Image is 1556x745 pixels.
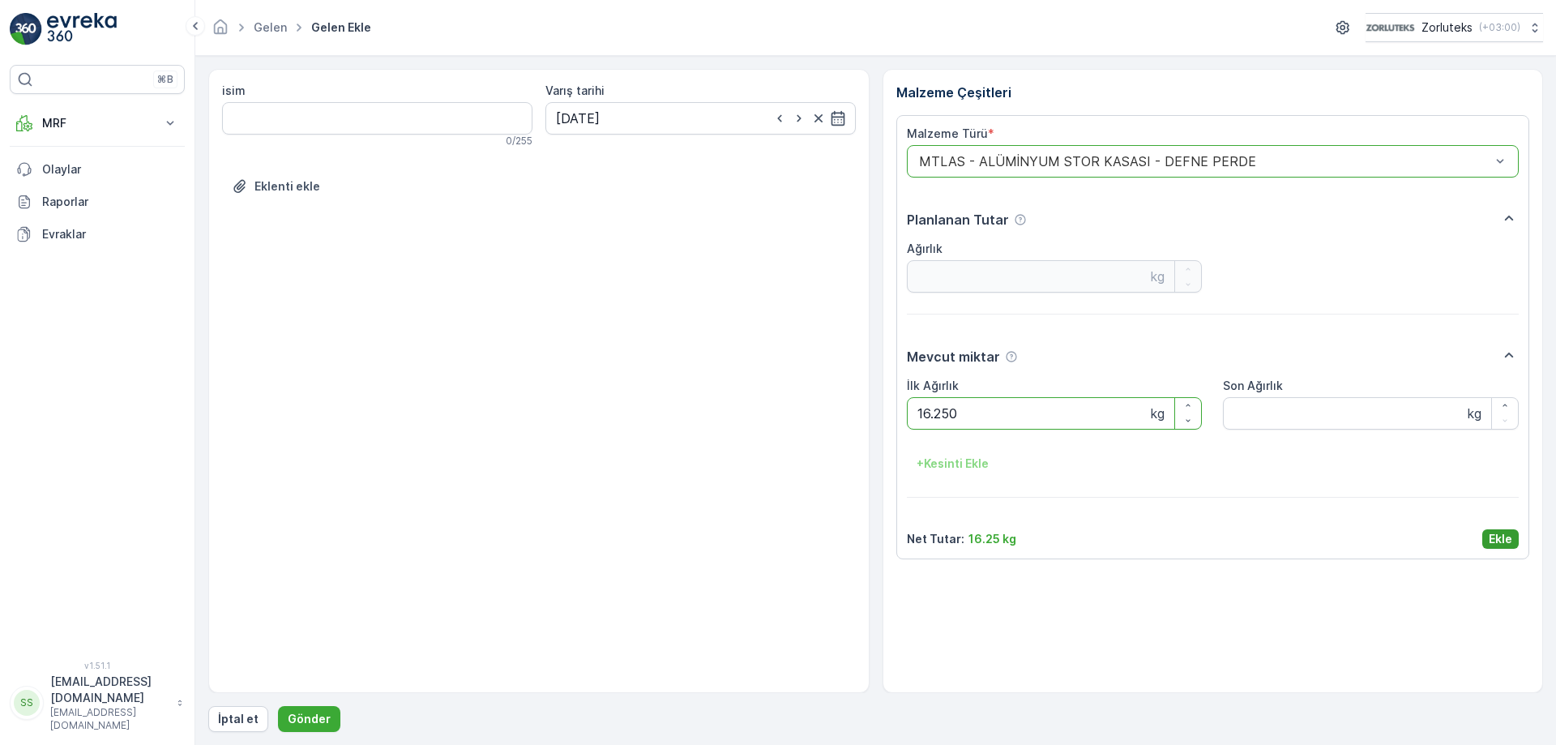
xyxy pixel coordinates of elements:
[222,173,330,199] button: Dosya Yükle
[222,83,246,97] label: isim
[1482,529,1519,549] button: Ekle
[50,706,169,732] p: [EMAIL_ADDRESS][DOMAIN_NAME]
[968,531,1016,547] p: 16.25 kg
[1151,404,1165,423] p: kg
[907,126,988,140] label: Malzeme Türü
[545,102,856,135] input: dd/mm/yyyy
[1366,19,1415,36] img: 6-1-9-3_wQBzyll.png
[1366,13,1543,42] button: Zorluteks(+03:00)
[157,73,173,86] p: ⌘B
[907,347,1000,366] p: Mevcut miktar
[10,186,185,218] a: Raporlar
[42,226,178,242] p: Evraklar
[1468,404,1481,423] p: kg
[907,210,1009,229] p: Planlanan Tutar
[10,674,185,732] button: SS[EMAIL_ADDRESS][DOMAIN_NAME][EMAIL_ADDRESS][DOMAIN_NAME]
[212,24,229,38] a: Ana Sayfa
[14,690,40,716] div: SS
[907,451,998,477] button: +Kesinti Ekle
[1223,379,1283,392] label: Son Ağırlık
[50,674,169,706] p: [EMAIL_ADDRESS][DOMAIN_NAME]
[218,711,259,727] p: İptal et
[10,661,185,670] span: v 1.51.1
[10,13,42,45] img: logo
[1489,531,1512,547] p: Ekle
[47,13,117,45] img: logo_light-DOdMpM7g.png
[288,711,331,727] p: Gönder
[907,531,964,547] p: Net Tutar :
[278,706,340,732] button: Gönder
[907,379,959,392] label: İlk Ağırlık
[896,83,1530,102] p: Malzeme Çeşitleri
[42,194,178,210] p: Raporlar
[10,218,185,250] a: Evraklar
[1014,213,1027,226] div: Yardım Araç İkonu
[917,456,989,472] p: + Kesinti Ekle
[42,161,178,178] p: Olaylar
[208,706,268,732] button: İptal et
[1421,19,1473,36] p: Zorluteks
[907,242,943,255] label: Ağırlık
[1005,350,1018,363] div: Yardım Araç İkonu
[506,135,532,148] p: 0 / 255
[10,153,185,186] a: Olaylar
[254,178,320,195] p: Eklenti ekle
[1151,267,1165,286] p: kg
[1479,21,1520,34] p: ( +03:00 )
[254,20,287,34] a: Gelen
[42,115,152,131] p: MRF
[545,83,605,97] label: Varış tarihi
[10,107,185,139] button: MRF
[308,19,374,36] span: Gelen ekle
